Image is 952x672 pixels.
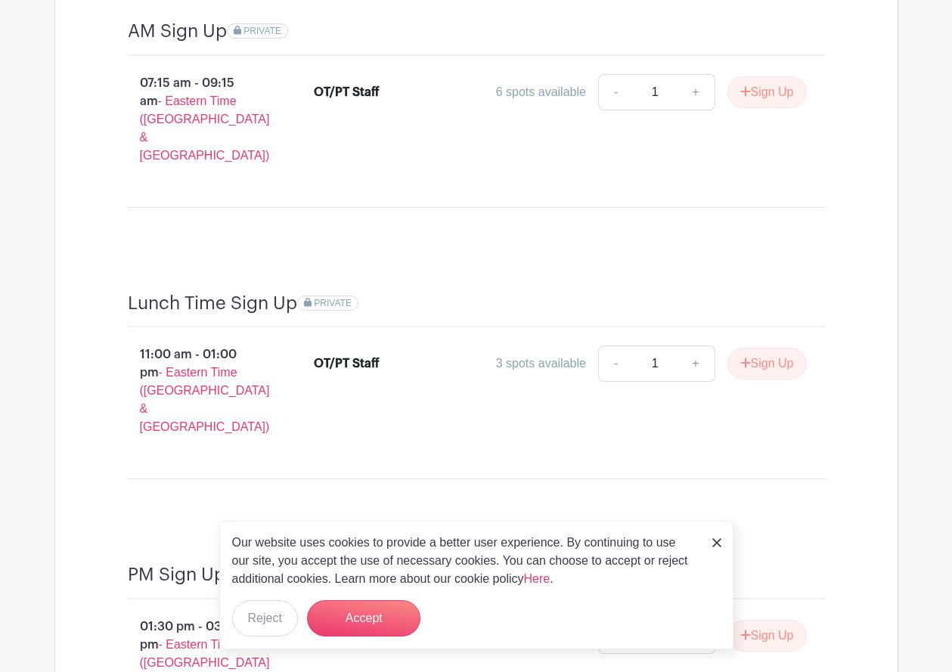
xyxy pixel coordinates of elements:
p: Our website uses cookies to provide a better user experience. By continuing to use our site, you ... [232,534,696,588]
div: 6 spots available [496,83,586,101]
a: - [598,74,633,110]
span: PRIVATE [314,298,352,308]
a: Here [524,572,550,585]
button: Accept [307,600,420,636]
button: Sign Up [727,620,807,652]
p: 07:15 am - 09:15 am [104,68,290,171]
button: Sign Up [727,76,807,108]
div: OT/PT Staff [314,83,380,101]
h4: Lunch Time Sign Up [128,293,297,314]
div: OT/PT Staff [314,355,380,373]
a: - [598,345,633,382]
a: + [677,74,715,110]
span: - Eastern Time ([GEOGRAPHIC_DATA] & [GEOGRAPHIC_DATA]) [140,366,270,433]
img: close_button-5f87c8562297e5c2d7936805f587ecaba9071eb48480494691a3f1689db116b3.svg [712,538,721,547]
p: 11:00 am - 01:00 pm [104,339,290,442]
h4: PM Sign Up [128,564,225,586]
span: PRIVATE [243,26,281,36]
h4: AM Sign Up [128,20,227,42]
a: + [677,345,715,382]
span: - Eastern Time ([GEOGRAPHIC_DATA] & [GEOGRAPHIC_DATA]) [140,94,270,162]
button: Sign Up [727,348,807,379]
div: 3 spots available [496,355,586,373]
button: Reject [232,600,298,636]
